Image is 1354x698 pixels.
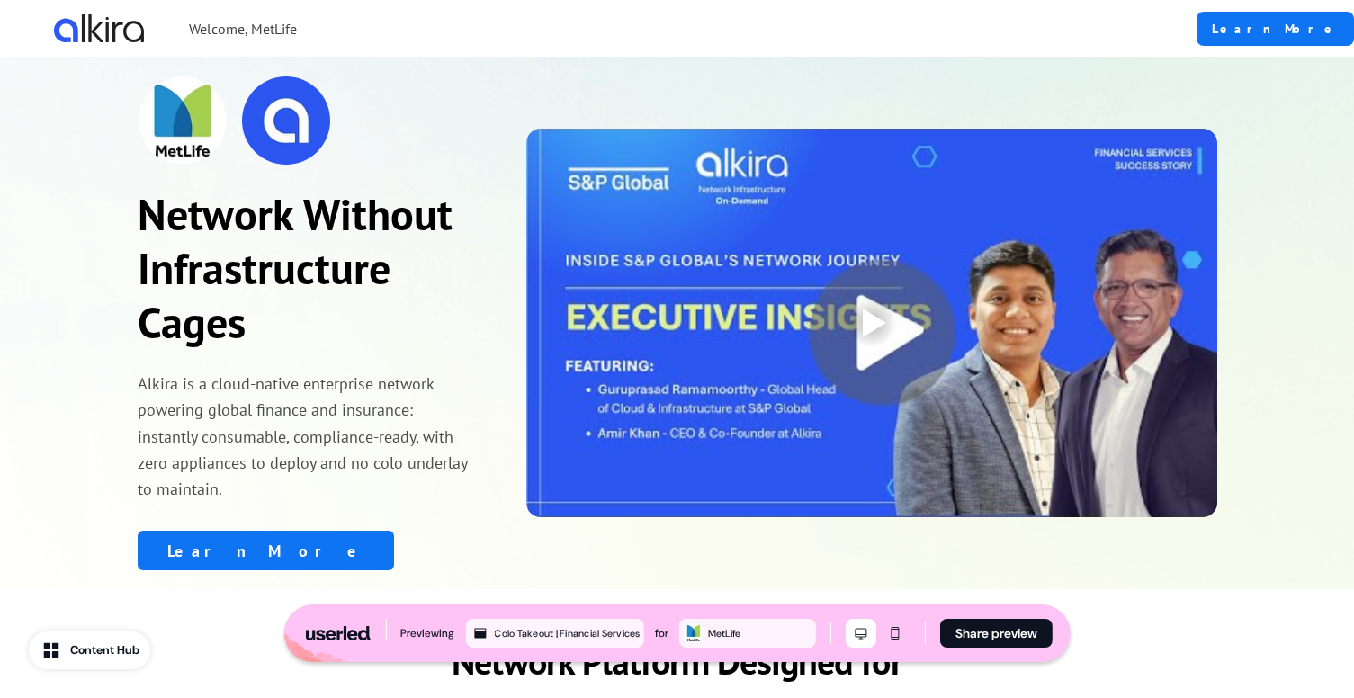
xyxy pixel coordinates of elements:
[138,187,476,349] p: Network Without Infrastructure Cages
[708,625,812,641] div: MetLife
[940,619,1053,648] button: Share preview
[138,531,394,570] a: Learn More
[400,624,454,642] div: Previewing
[189,18,297,40] p: Welcome, MetLife
[1197,12,1354,46] a: Learn More
[846,619,876,648] button: Desktop mode
[880,619,910,648] button: Mobile mode
[655,624,668,642] div: for
[29,631,150,669] button: Content Hub
[494,625,640,641] div: Colo Takeout | Financial Services
[138,371,476,502] p: Alkira is a cloud-native enterprise network powering global finance and insurance: instantly cons...
[70,641,139,659] div: Content Hub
